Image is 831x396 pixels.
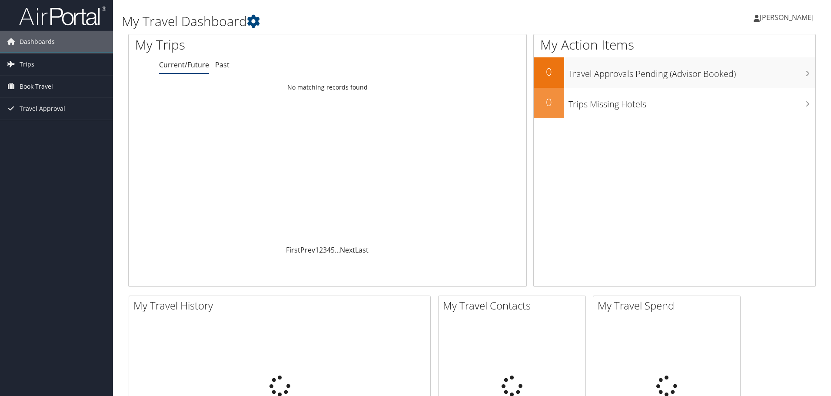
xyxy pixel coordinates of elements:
h1: My Action Items [534,36,815,54]
a: Next [340,245,355,255]
a: 3 [323,245,327,255]
a: Last [355,245,369,255]
a: [PERSON_NAME] [754,4,822,30]
h1: My Travel Dashboard [122,12,589,30]
span: … [335,245,340,255]
a: 2 [319,245,323,255]
h3: Trips Missing Hotels [568,94,815,110]
h2: My Travel History [133,298,430,313]
a: 4 [327,245,331,255]
h2: 0 [534,64,564,79]
a: 1 [315,245,319,255]
a: 5 [331,245,335,255]
h2: My Travel Contacts [443,298,585,313]
a: Past [215,60,229,70]
span: Dashboards [20,31,55,53]
span: Travel Approval [20,98,65,120]
h2: 0 [534,95,564,110]
span: [PERSON_NAME] [760,13,814,22]
a: First [286,245,300,255]
td: No matching records found [129,80,526,95]
a: Current/Future [159,60,209,70]
span: Book Travel [20,76,53,97]
h2: My Travel Spend [598,298,740,313]
a: Prev [300,245,315,255]
h3: Travel Approvals Pending (Advisor Booked) [568,63,815,80]
h1: My Trips [135,36,354,54]
span: Trips [20,53,34,75]
img: airportal-logo.png [19,6,106,26]
a: 0Travel Approvals Pending (Advisor Booked) [534,57,815,88]
a: 0Trips Missing Hotels [534,88,815,118]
